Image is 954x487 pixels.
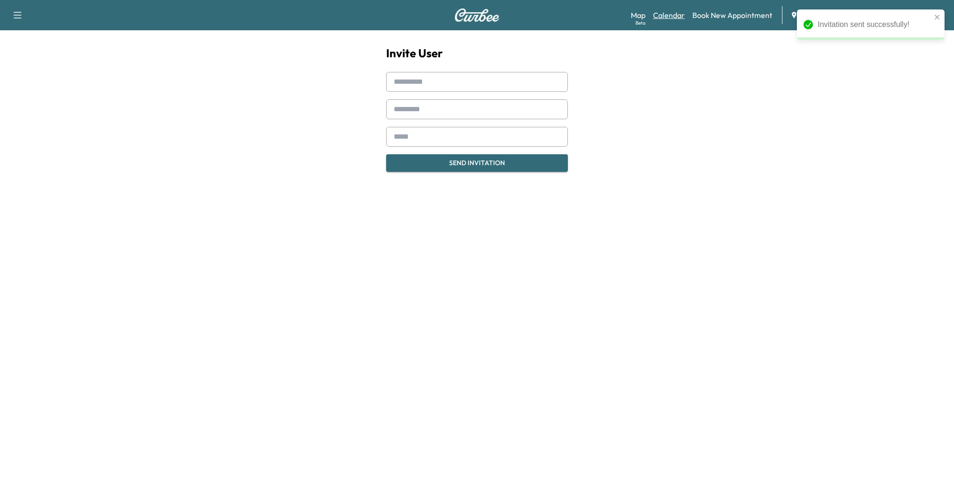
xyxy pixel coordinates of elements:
[692,9,772,21] a: Book New Appointment
[653,9,685,21] a: Calendar
[454,9,500,22] img: Curbee Logo
[386,45,568,61] h1: Invite User
[636,19,645,27] div: Beta
[818,19,931,30] div: Invitation sent successfully!
[386,154,568,172] button: Send Invitation
[631,9,645,21] a: MapBeta
[934,13,941,21] button: close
